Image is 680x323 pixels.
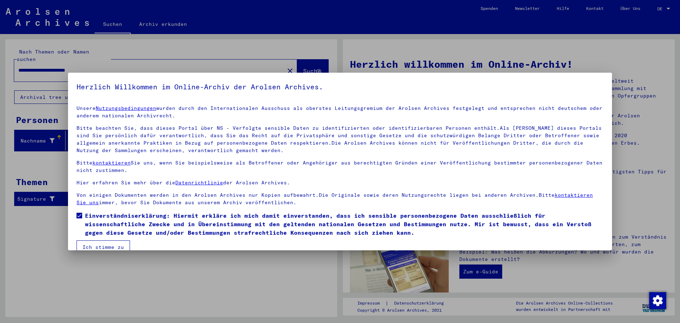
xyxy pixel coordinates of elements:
h5: Herzlich Willkommen im Online-Archiv der Arolsen Archives. [76,81,603,93]
a: kontaktieren [92,160,131,166]
p: Unsere wurden durch den Internationalen Ausschuss als oberstes Leitungsgremium der Arolsen Archiv... [76,105,603,119]
p: Von einigen Dokumenten werden in den Arolsen Archives nur Kopien aufbewahrt.Die Originale sowie d... [76,191,603,206]
span: Einverständniserklärung: Hiermit erkläre ich mich damit einverstanden, dass ich sensible personen... [85,211,603,237]
a: kontaktieren Sie uns [76,192,593,206]
p: Bitte Sie uns, wenn Sie beispielsweise als Betroffener oder Angehöriger aus berechtigten Gründen ... [76,159,603,174]
button: Ich stimme zu [76,240,130,254]
a: Datenrichtlinie [175,179,223,186]
img: Zustimmung ändern [649,292,666,309]
p: Bitte beachten Sie, dass dieses Portal über NS - Verfolgte sensible Daten zu identifizierten oder... [76,124,603,154]
a: Nutzungsbedingungen [96,105,156,111]
p: Hier erfahren Sie mehr über die der Arolsen Archives. [76,179,603,186]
